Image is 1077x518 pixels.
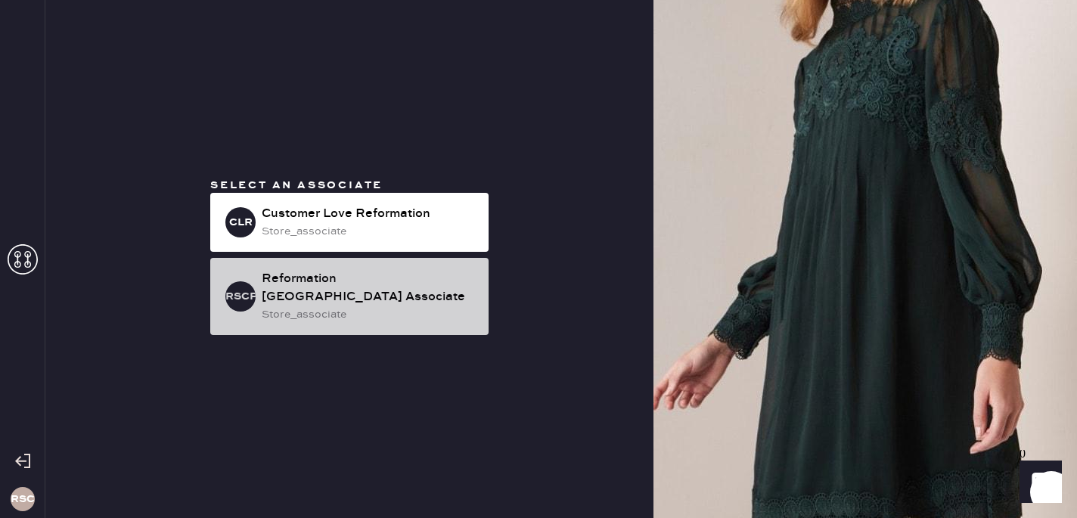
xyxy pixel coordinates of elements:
[210,178,383,192] span: Select an associate
[262,223,476,240] div: store_associate
[262,306,476,323] div: store_associate
[262,205,476,223] div: Customer Love Reformation
[11,494,35,504] h3: RSCP
[225,291,256,302] h3: RSCPA
[1005,450,1070,515] iframe: Front Chat
[229,217,253,228] h3: CLR
[262,270,476,306] div: Reformation [GEOGRAPHIC_DATA] Associate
